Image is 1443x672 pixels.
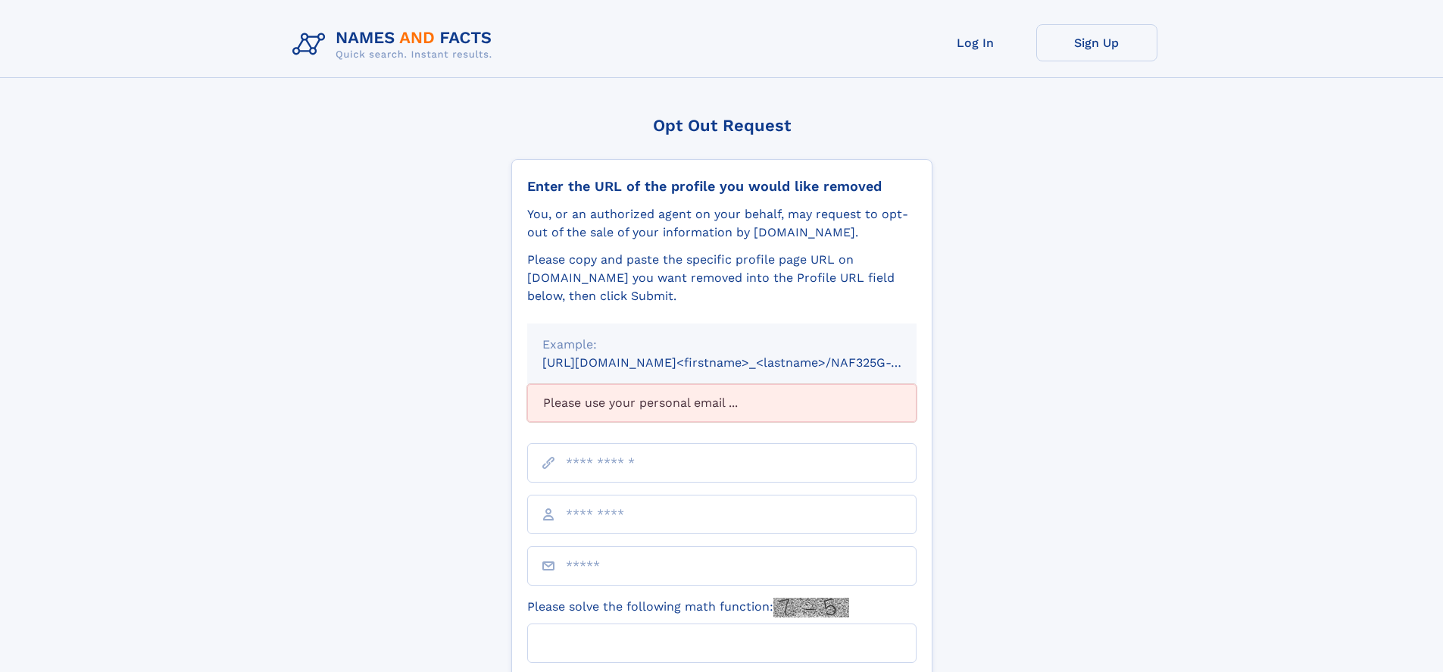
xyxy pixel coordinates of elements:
a: Sign Up [1036,24,1157,61]
div: Please use your personal email ... [527,384,917,422]
label: Please solve the following math function: [527,598,849,617]
a: Log In [915,24,1036,61]
div: Please copy and paste the specific profile page URL on [DOMAIN_NAME] you want removed into the Pr... [527,251,917,305]
img: Logo Names and Facts [286,24,504,65]
div: You, or an authorized agent on your behalf, may request to opt-out of the sale of your informatio... [527,205,917,242]
div: Opt Out Request [511,116,932,135]
div: Enter the URL of the profile you would like removed [527,178,917,195]
small: [URL][DOMAIN_NAME]<firstname>_<lastname>/NAF325G-xxxxxxxx [542,355,945,370]
div: Example: [542,336,901,354]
